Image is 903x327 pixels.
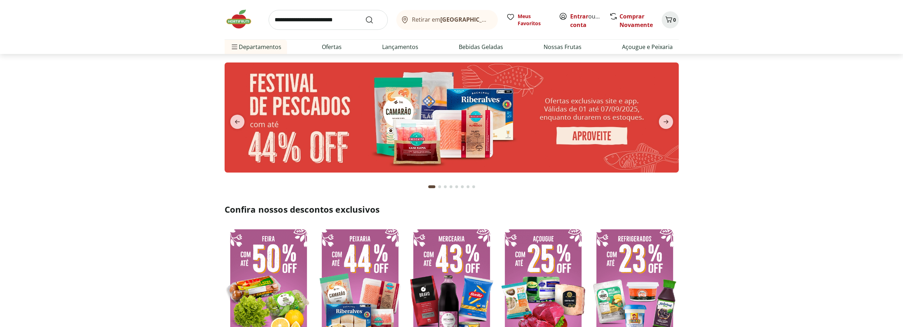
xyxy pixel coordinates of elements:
[622,43,673,51] a: Açougue e Peixaria
[454,178,459,195] button: Go to page 5 from fs-carousel
[230,38,281,55] span: Departamentos
[230,38,239,55] button: Menu
[570,12,602,29] span: ou
[412,16,490,23] span: Retirar em
[471,178,477,195] button: Go to page 8 from fs-carousel
[653,115,679,129] button: next
[620,12,653,29] a: Comprar Novamente
[465,178,471,195] button: Go to page 7 from fs-carousel
[459,178,465,195] button: Go to page 6 from fs-carousel
[225,115,250,129] button: previous
[269,10,388,30] input: search
[382,43,418,51] a: Lançamentos
[225,9,260,30] img: Hortifruti
[570,12,609,29] a: Criar conta
[506,13,550,27] a: Meus Favoritos
[322,43,342,51] a: Ofertas
[448,178,454,195] button: Go to page 4 from fs-carousel
[544,43,582,51] a: Nossas Frutas
[225,204,679,215] h2: Confira nossos descontos exclusivos
[442,178,448,195] button: Go to page 3 from fs-carousel
[518,13,550,27] span: Meus Favoritos
[662,11,679,28] button: Carrinho
[225,62,679,173] img: pescados
[570,12,588,20] a: Entrar
[365,16,382,24] button: Submit Search
[440,16,560,23] b: [GEOGRAPHIC_DATA]/[GEOGRAPHIC_DATA]
[459,43,503,51] a: Bebidas Geladas
[396,10,498,30] button: Retirar em[GEOGRAPHIC_DATA]/[GEOGRAPHIC_DATA]
[437,178,442,195] button: Go to page 2 from fs-carousel
[427,178,437,195] button: Current page from fs-carousel
[673,16,676,23] span: 0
